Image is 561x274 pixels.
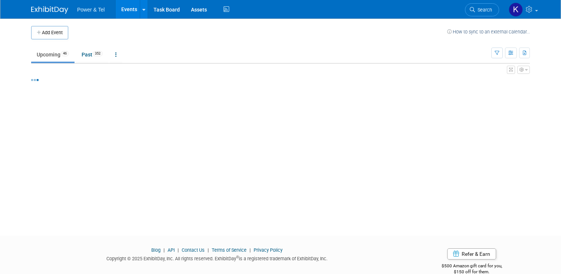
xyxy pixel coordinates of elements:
span: 352 [93,51,103,56]
span: | [176,247,181,253]
span: 46 [61,51,69,56]
a: How to sync to an external calendar... [447,29,530,35]
a: Refer & Earn [447,248,496,260]
a: Upcoming46 [31,48,75,62]
a: Terms of Service [212,247,247,253]
img: ExhibitDay [31,6,68,14]
img: loading... [31,79,39,81]
a: Search [465,3,499,16]
span: | [206,247,211,253]
a: Contact Us [182,247,205,253]
span: Power & Tel [77,7,105,13]
a: Blog [151,247,161,253]
img: Kelley Hood [509,3,523,17]
span: | [248,247,253,253]
span: | [162,247,166,253]
span: Search [475,7,492,13]
sup: ® [236,255,239,259]
button: Add Event [31,26,68,39]
a: Privacy Policy [254,247,283,253]
a: Past352 [76,48,108,62]
div: Copyright © 2025 ExhibitDay, Inc. All rights reserved. ExhibitDay is a registered trademark of Ex... [31,254,402,262]
a: API [168,247,175,253]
